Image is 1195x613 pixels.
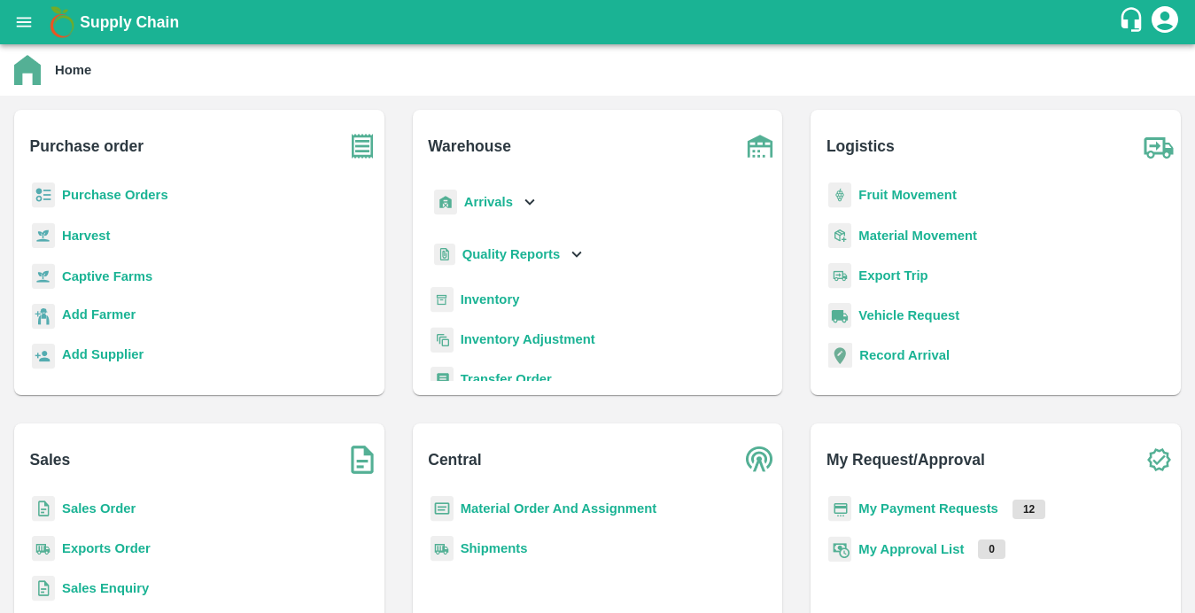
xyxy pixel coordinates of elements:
[62,581,149,595] a: Sales Enquiry
[62,541,151,555] a: Exports Order
[1013,500,1045,519] p: 12
[32,263,55,290] img: harvest
[62,345,144,369] a: Add Supplier
[434,190,457,215] img: whArrival
[828,303,851,329] img: vehicle
[858,308,959,322] a: Vehicle Request
[434,244,455,266] img: qualityReport
[431,237,587,273] div: Quality Reports
[431,287,454,313] img: whInventory
[340,438,384,482] img: soSales
[1149,4,1181,41] div: account of current user
[80,13,179,31] b: Supply Chain
[431,536,454,562] img: shipments
[32,222,55,249] img: harvest
[859,348,950,362] a: Record Arrival
[4,2,44,43] button: open drawer
[828,536,851,563] img: approval
[32,344,55,369] img: supplier
[62,501,136,516] a: Sales Order
[32,182,55,208] img: reciept
[32,536,55,562] img: shipments
[828,263,851,289] img: delivery
[826,447,985,472] b: My Request/Approval
[62,347,144,361] b: Add Supplier
[461,332,595,346] a: Inventory Adjustment
[30,134,144,159] b: Purchase order
[431,182,540,222] div: Arrivals
[461,501,657,516] a: Material Order And Assignment
[1137,438,1181,482] img: check
[431,327,454,353] img: inventory
[738,124,782,168] img: warehouse
[828,222,851,249] img: material
[14,55,41,85] img: home
[828,182,851,208] img: fruit
[858,188,957,202] a: Fruit Movement
[340,124,384,168] img: purchase
[461,292,520,306] a: Inventory
[462,247,561,261] b: Quality Reports
[62,269,152,283] a: Captive Farms
[32,304,55,330] img: farmer
[461,541,528,555] a: Shipments
[858,229,977,243] a: Material Movement
[62,229,110,243] a: Harvest
[55,63,91,77] b: Home
[828,496,851,522] img: payment
[858,268,927,283] a: Export Trip
[738,438,782,482] img: central
[978,539,1005,559] p: 0
[431,496,454,522] img: centralMaterial
[464,195,513,209] b: Arrivals
[32,496,55,522] img: sales
[32,576,55,601] img: sales
[826,134,895,159] b: Logistics
[1137,124,1181,168] img: truck
[62,305,136,329] a: Add Farmer
[461,372,552,386] a: Transfer Order
[858,542,964,556] a: My Approval List
[1118,6,1149,38] div: customer-support
[62,307,136,322] b: Add Farmer
[858,501,998,516] a: My Payment Requests
[828,343,852,368] img: recordArrival
[44,4,80,40] img: logo
[428,447,481,472] b: Central
[80,10,1118,35] a: Supply Chain
[62,188,168,202] a: Purchase Orders
[431,367,454,392] img: whTransfer
[428,134,511,159] b: Warehouse
[30,447,71,472] b: Sales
